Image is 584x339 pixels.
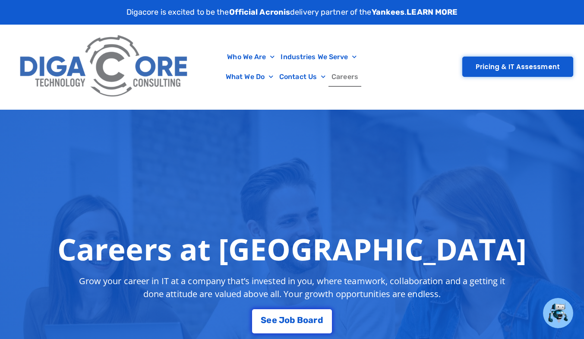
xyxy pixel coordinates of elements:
[407,7,458,17] a: LEARN MORE
[284,316,290,324] span: o
[462,57,573,77] a: Pricing & IT Assessment
[328,67,361,87] a: Careers
[15,29,194,105] img: Digacore Logo
[252,309,331,333] a: See Job Board
[126,6,458,18] p: Digacore is excited to be the delivery partner of the .
[261,316,266,324] span: S
[272,316,277,324] span: e
[278,47,360,67] a: Industries We Serve
[476,63,560,70] span: Pricing & IT Assessment
[224,47,278,67] a: Who We Are
[290,316,295,324] span: b
[308,316,313,324] span: a
[229,7,290,17] strong: Official Acronis
[297,316,303,324] span: B
[318,316,323,324] span: d
[372,7,405,17] strong: Yankees
[71,275,513,301] p: Grow your career in IT at a company that’s invested in you, where teamwork, collaboration and a g...
[198,47,385,87] nav: Menu
[313,316,317,324] span: r
[303,316,308,324] span: o
[223,67,276,87] a: What We Do
[266,316,271,324] span: e
[276,67,328,87] a: Contact Us
[57,231,527,266] h1: Careers at [GEOGRAPHIC_DATA]
[279,316,284,324] span: J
